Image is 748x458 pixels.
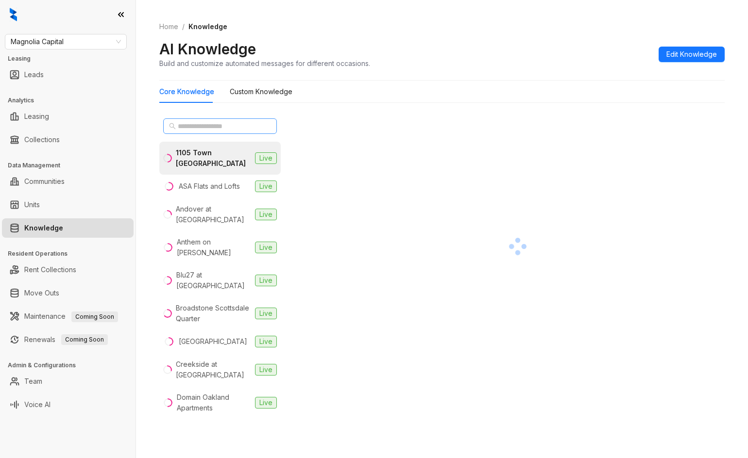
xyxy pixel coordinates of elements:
h2: AI Knowledge [159,40,256,58]
div: [PERSON_NAME] at [PERSON_NAME] [176,425,251,446]
div: [GEOGRAPHIC_DATA] [179,336,247,347]
span: Live [255,397,277,409]
a: Collections [24,130,60,149]
li: Collections [2,130,134,149]
span: Live [255,336,277,347]
div: Broadstone Scottsdale Quarter [176,303,251,324]
a: Leads [24,65,44,84]
span: Live [255,275,277,286]
a: RenewalsComing Soon [24,330,108,349]
li: Maintenance [2,307,134,326]
a: Team [24,372,42,391]
div: 1105 Town [GEOGRAPHIC_DATA] [176,147,251,169]
span: Coming Soon [71,311,118,322]
li: Renewals [2,330,134,349]
a: Voice AI [24,395,51,414]
span: search [169,123,176,130]
a: Home [157,21,180,32]
div: ASA Flats and Lofts [179,181,240,192]
h3: Analytics [8,96,136,105]
li: Team [2,372,134,391]
div: Creekside at [GEOGRAPHIC_DATA] [176,359,251,380]
span: Live [255,364,277,376]
a: Units [24,195,40,214]
a: Knowledge [24,218,63,238]
div: Anthem on [PERSON_NAME] [177,237,251,258]
li: Voice AI [2,395,134,414]
h3: Leasing [8,54,136,63]
li: Units [2,195,134,214]
span: Knowledge [188,22,227,31]
div: Build and customize automated messages for different occasions. [159,58,370,68]
div: Andover at [GEOGRAPHIC_DATA] [176,204,251,225]
h3: Admin & Configurations [8,361,136,370]
li: Leasing [2,107,134,126]
span: Live [255,209,277,220]
span: Live [255,152,277,164]
h3: Resident Operations [8,249,136,258]
div: Custom Knowledge [230,86,292,97]
h3: Data Management [8,161,136,170]
span: Edit Knowledge [666,49,717,60]
button: Edit Knowledge [659,47,725,62]
li: Move Outs [2,283,134,303]
li: / [182,21,185,32]
li: Rent Collections [2,260,134,279]
a: Rent Collections [24,260,76,279]
div: Blu27 at [GEOGRAPHIC_DATA] [176,270,251,291]
a: Leasing [24,107,49,126]
div: Core Knowledge [159,86,214,97]
li: Leads [2,65,134,84]
span: Magnolia Capital [11,34,121,49]
span: Live [255,180,277,192]
div: Domain Oakland Apartments [177,392,251,413]
a: Move Outs [24,283,59,303]
span: Live [255,308,277,319]
span: Live [255,242,277,253]
li: Communities [2,172,134,191]
li: Knowledge [2,218,134,238]
a: Communities [24,172,65,191]
span: Coming Soon [61,334,108,345]
img: logo [10,8,17,21]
